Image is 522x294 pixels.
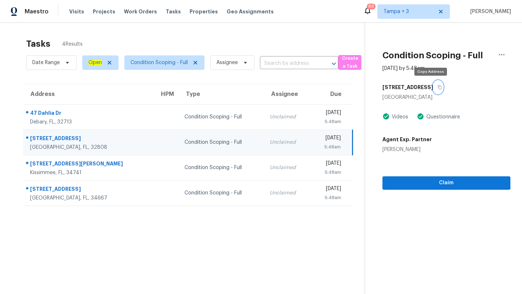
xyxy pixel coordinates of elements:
span: 4 Results [62,41,83,48]
div: Unclaimed [270,189,305,197]
button: Claim [382,176,510,190]
input: Search by address [260,58,318,69]
div: [DATE] [316,109,341,118]
img: Artifact Present Icon [417,113,424,120]
span: Tasks [166,9,181,14]
div: [GEOGRAPHIC_DATA], FL, 32808 [30,144,148,151]
span: Geo Assignments [227,8,274,15]
span: Visits [69,8,84,15]
ah_el_jm_1744035306855: Open [88,60,102,65]
div: 47 Dahlia Dr [30,109,148,118]
th: Type [179,84,264,104]
h2: Condition Scoping - Full [382,52,483,59]
div: Condition Scoping - Full [185,113,258,121]
div: [STREET_ADDRESS] [30,185,148,194]
div: 5:48am [316,118,341,125]
h5: [STREET_ADDRESS] [382,84,433,91]
span: Condition Scoping - Full [130,59,188,66]
span: Claim [388,178,505,188]
div: [PERSON_NAME] [382,146,432,153]
th: Due [311,84,353,104]
div: 5:48am [316,194,341,201]
div: [DATE] by 5:48am [382,65,425,72]
div: 5:48am [316,169,341,176]
div: Condition Scoping - Full [185,164,258,171]
span: Create a Task [342,54,358,71]
div: 88 [368,3,374,10]
div: [STREET_ADDRESS][PERSON_NAME] [30,160,148,169]
button: Create a Task [338,55,361,70]
img: Artifact Present Icon [382,113,390,120]
div: Questionnaire [424,113,460,121]
span: Tampa + 3 [384,8,433,15]
div: [STREET_ADDRESS] [30,135,148,144]
span: Maestro [25,8,49,15]
h5: Agent Exp. Partner [382,136,432,143]
div: [GEOGRAPHIC_DATA] [382,94,510,101]
th: Assignee [264,84,311,104]
div: Videos [390,113,408,121]
div: Debary, FL, 32713 [30,118,148,126]
div: [GEOGRAPHIC_DATA], FL, 34667 [30,194,148,202]
span: Assignee [216,59,238,66]
div: 5:48am [316,143,341,151]
div: Unclaimed [270,164,305,171]
div: [DATE] [316,134,341,143]
th: Address [23,84,154,104]
button: Open [329,59,339,69]
div: Condition Scoping - Full [185,139,258,146]
span: Date Range [32,59,60,66]
div: Condition Scoping - Full [185,189,258,197]
span: Properties [190,8,218,15]
div: Unclaimed [270,113,305,121]
span: Work Orders [124,8,157,15]
span: [PERSON_NAME] [467,8,511,15]
div: Unclaimed [270,139,305,146]
div: [DATE] [316,160,341,169]
div: [DATE] [316,185,341,194]
th: HPM [154,84,179,104]
span: Projects [93,8,115,15]
div: Kissimmee, FL, 34741 [30,169,148,176]
h2: Tasks [26,40,50,47]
